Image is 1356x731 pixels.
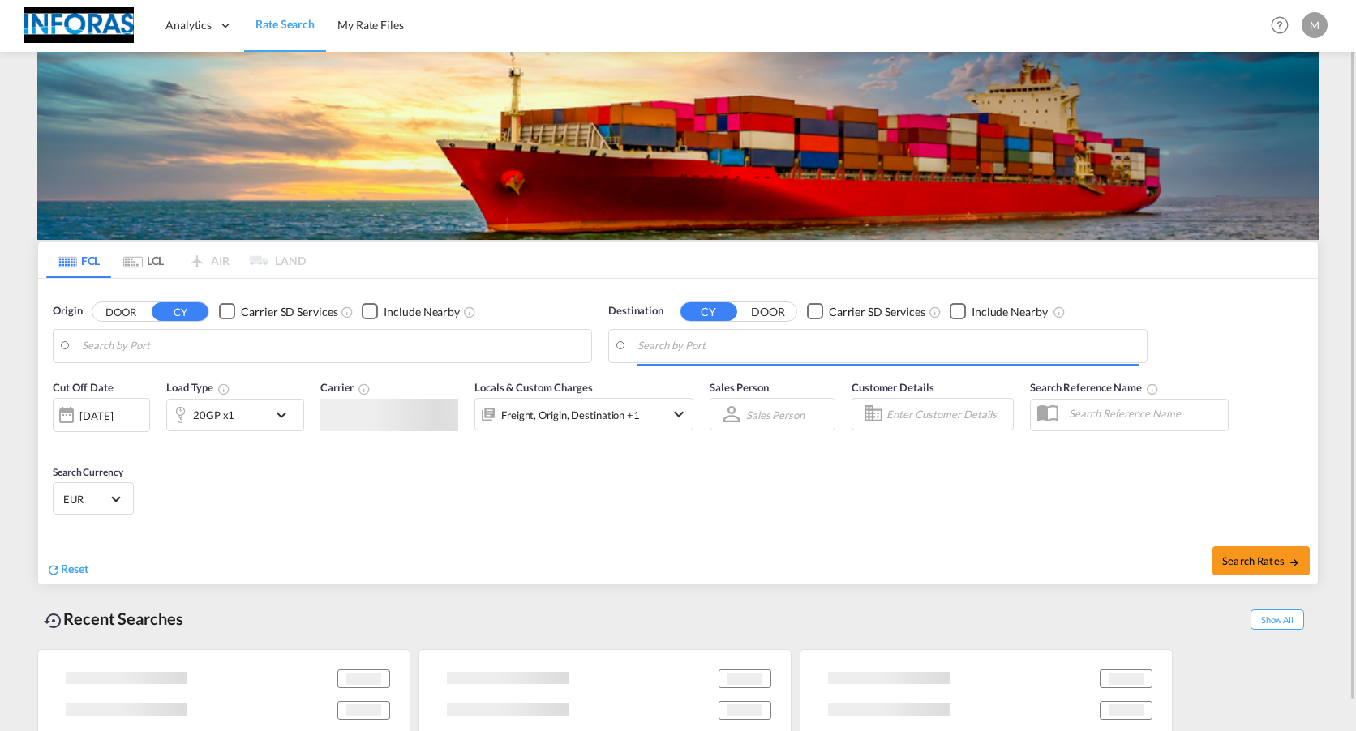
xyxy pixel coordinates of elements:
[38,279,1318,584] div: Origin DOOR CY Checkbox No InkUnchecked: Search for CY (Container Yard) services for all selected...
[255,17,315,31] span: Rate Search
[829,304,925,320] div: Carrier SD Services
[710,381,769,394] span: Sales Person
[62,487,125,511] md-select: Select Currency: € EUREuro
[44,611,63,631] md-icon: icon-backup-restore
[46,242,306,278] md-pagination-wrapper: Use the left and right arrow keys to navigate between tabs
[53,381,114,394] span: Cut Off Date
[680,302,737,321] button: CY
[1302,12,1328,38] div: M
[63,492,109,507] span: EUR
[24,7,134,44] img: eff75c7098ee11eeb65dd1c63e392380.jpg
[362,303,460,320] md-checkbox: Checkbox No Ink
[92,302,149,321] button: DOOR
[53,466,123,478] span: Search Currency
[929,306,942,318] md-icon: Unchecked: Search for CY (Container Yard) services for all selected carriers.Checked : Search for...
[1251,609,1304,630] span: Show All
[46,561,88,579] div: icon-refreshReset
[79,408,113,423] div: [DATE]
[745,403,806,426] md-select: Sales Person
[337,18,404,32] span: My Rate Files
[46,242,111,278] md-tab-item: FCL
[46,562,61,577] md-icon: icon-refresh
[320,381,371,394] span: Carrier
[950,303,1048,320] md-checkbox: Checkbox No Ink
[358,383,371,395] md-icon: The selected Trucker/Carrierwill be displayed in the rate results If the rates are from another f...
[193,404,234,426] div: 20GP x1
[1266,11,1302,41] div: Help
[972,304,1048,320] div: Include Nearby
[1053,306,1066,318] md-icon: Unchecked: Ignores neighbouring ports when fetching rates.Checked : Includes neighbouring ports w...
[53,303,82,319] span: Origin
[637,334,1139,358] input: Search by Port
[241,304,337,320] div: Carrier SD Services
[82,334,583,358] input: Search by Port
[53,430,65,452] md-datepicker: Select
[669,404,689,424] md-icon: icon-chevron-down
[165,17,212,33] span: Analytics
[852,381,933,394] span: Customer Details
[341,306,354,318] md-icon: Unchecked: Search for CY (Container Yard) services for all selected carriers.Checked : Search for...
[37,601,190,637] div: Recent Searches
[219,303,337,320] md-checkbox: Checkbox No Ink
[474,381,593,394] span: Locals & Custom Charges
[740,302,796,321] button: DOOR
[111,242,176,278] md-tab-item: LCL
[152,302,208,321] button: CY
[1212,546,1310,575] button: Search Ratesicon-arrow-right
[886,402,1008,426] input: Enter Customer Details
[1030,381,1159,394] span: Search Reference Name
[807,303,925,320] md-checkbox: Checkbox No Ink
[166,381,230,394] span: Load Type
[37,52,1319,240] img: LCL+%26+FCL+BACKGROUND.png
[1222,554,1300,567] span: Search Rates
[608,303,663,319] span: Destination
[501,404,640,426] div: Freight Origin Destination Factory Stuffing
[61,562,88,575] span: Reset
[1061,401,1228,425] input: Search Reference Name
[166,399,304,431] div: 20GP x1icon-chevron-down
[384,304,460,320] div: Include Nearby
[272,405,299,425] md-icon: icon-chevron-down
[474,398,693,430] div: Freight Origin Destination Factory Stuffingicon-chevron-down
[1266,11,1294,39] span: Help
[1289,557,1300,568] md-icon: icon-arrow-right
[53,398,150,432] div: [DATE]
[463,306,476,318] md-icon: Unchecked: Ignores neighbouring ports when fetching rates.Checked : Includes neighbouring ports w...
[217,383,230,395] md-icon: icon-information-outline
[1146,383,1159,395] md-icon: Your search will be saved by the below given name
